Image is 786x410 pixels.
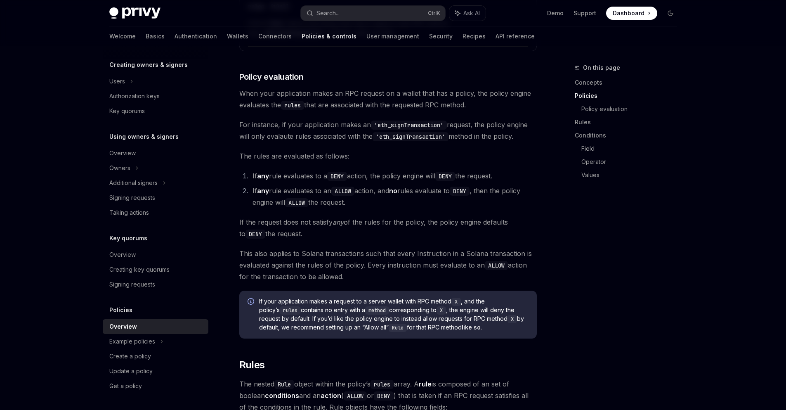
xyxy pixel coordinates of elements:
[103,349,208,364] a: Create a policy
[366,26,419,46] a: User management
[250,170,537,182] li: If rule evaluates to a action, the policy engine will the request.
[109,208,149,218] div: Taking actions
[258,26,292,46] a: Connectors
[239,248,537,282] span: This also applies to Solana transactions such that every Instruction in a Solana transaction is e...
[257,187,269,195] strong: any
[109,305,132,315] h5: Policies
[259,297,529,332] span: If your application makes a request to a server wallet with RPC method , and the policy’s contain...
[175,26,217,46] a: Authentication
[109,7,161,19] img: dark logo
[103,205,208,220] a: Taking actions
[435,172,455,181] code: DENY
[109,60,188,70] h5: Creating owners & signers
[280,306,301,315] code: rules
[419,380,432,388] strong: rule
[302,26,356,46] a: Policies & controls
[109,250,136,260] div: Overview
[613,9,644,17] span: Dashboard
[239,71,304,83] span: Policy evaluation
[103,277,208,292] a: Signing requests
[103,104,208,118] a: Key quorums
[109,351,151,361] div: Create a policy
[109,26,136,46] a: Welcome
[365,306,389,315] code: method
[245,230,265,239] code: DENY
[239,358,265,372] span: Rules
[239,216,537,239] span: If the request does not satisfy of the rules for the policy, the policy engine defaults to the re...
[575,116,684,129] a: Rules
[574,9,596,17] a: Support
[583,63,620,73] span: On this page
[575,76,684,89] a: Concepts
[248,298,256,306] svg: Info
[373,132,448,141] code: 'eth_signTransaction'
[109,91,160,101] div: Authorization keys
[239,119,537,142] span: For instance, if your application makes an request, the policy engine will only evalaute rules as...
[103,146,208,161] a: Overview
[575,129,684,142] a: Conditions
[437,306,446,315] code: X
[109,233,147,243] h5: Key quorums
[389,324,407,332] code: Rule
[250,185,537,208] li: If rule evaluates to an action, and rules evaluate to , then the policy engine will the request.
[371,121,447,130] code: 'eth_signTransaction'
[109,132,179,142] h5: Using owners & signers
[371,380,394,389] code: rules
[485,261,508,270] code: ALLOW
[462,324,481,331] a: like so
[146,26,165,46] a: Basics
[109,106,145,116] div: Key quorums
[109,280,155,289] div: Signing requests
[281,101,304,110] code: rules
[581,155,684,168] a: Operator
[507,315,517,323] code: X
[109,322,137,332] div: Overview
[449,6,486,21] button: Ask AI
[109,193,155,203] div: Signing requests
[331,187,354,196] code: ALLOW
[547,9,564,17] a: Demo
[333,218,344,226] em: any
[239,88,537,111] span: When your application makes an RPC request on a wallet that has a policy, the policy engine evalu...
[389,187,397,195] strong: no
[103,247,208,262] a: Overview
[463,26,486,46] a: Recipes
[463,9,480,17] span: Ask AI
[316,8,340,18] div: Search...
[103,379,208,393] a: Get a policy
[374,391,394,401] code: DENY
[606,7,657,20] a: Dashboard
[257,172,269,180] strong: any
[581,168,684,182] a: Values
[664,7,677,20] button: Toggle dark mode
[327,172,347,181] code: DENY
[103,319,208,334] a: Overview
[428,10,440,17] span: Ctrl K
[575,89,684,102] a: Policies
[301,6,445,21] button: Search...CtrlK
[274,380,294,389] code: Rule
[103,190,208,205] a: Signing requests
[450,187,470,196] code: DENY
[103,89,208,104] a: Authorization keys
[109,366,153,376] div: Update a policy
[109,265,170,275] div: Creating key quorums
[109,381,142,391] div: Get a policy
[109,337,155,346] div: Example policies
[103,262,208,277] a: Creating key quorums
[109,76,125,86] div: Users
[227,26,248,46] a: Wallets
[321,391,341,400] strong: action
[451,298,461,306] code: X
[103,364,208,379] a: Update a policy
[429,26,453,46] a: Security
[109,148,136,158] div: Overview
[239,150,537,162] span: The rules are evaluated as follows:
[581,142,684,155] a: Field
[265,391,299,400] strong: conditions
[285,198,308,207] code: ALLOW
[581,102,684,116] a: Policy evaluation
[496,26,535,46] a: API reference
[109,178,158,188] div: Additional signers
[344,391,367,401] code: ALLOW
